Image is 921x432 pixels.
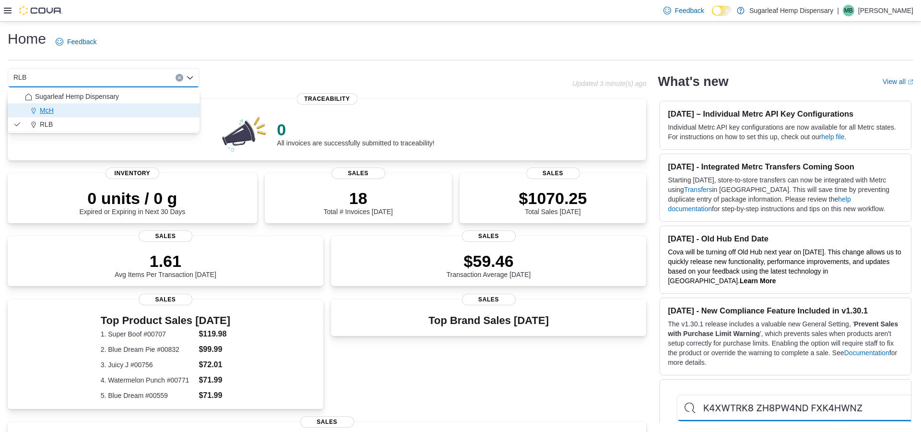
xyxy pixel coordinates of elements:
h3: [DATE] – Individual Metrc API Key Configurations [668,109,903,119]
img: Cova [19,6,62,15]
span: Sales [462,294,516,305]
h3: Top Product Sales [DATE] [101,315,230,326]
p: 0 [277,120,434,139]
dd: $72.01 [199,359,230,371]
button: Sugarleaf Hemp Dispensary [8,90,200,104]
div: Expired or Expiring in Next 30 Days [79,189,185,216]
p: 0 units / 0 g [79,189,185,208]
a: Feedback [660,1,708,20]
span: RLB [13,72,26,83]
p: Updated 3 minute(s) ago [572,80,646,87]
h3: [DATE] - New Compliance Feature Included in v1.30.1 [668,306,903,315]
div: Transaction Average [DATE] [447,252,531,278]
a: Documentation [844,349,889,357]
span: RLB [40,120,53,129]
span: Sales [526,168,580,179]
dd: $119.98 [199,328,230,340]
button: McH [8,104,200,118]
a: Transfers [684,186,712,193]
a: Learn More [740,277,776,285]
h1: Home [8,29,46,48]
span: McH [40,106,54,115]
span: Feedback [67,37,96,47]
span: Sales [331,168,385,179]
h3: [DATE] - Integrated Metrc Transfers Coming Soon [668,162,903,171]
dt: 4. Watermelon Punch #00771 [101,375,195,385]
dt: 2. Blue Dream Pie #00832 [101,345,195,354]
p: [PERSON_NAME] [858,5,913,16]
svg: External link [908,79,913,85]
p: Individual Metrc API key configurations are now available for all Metrc states. For instructions ... [668,122,903,142]
button: RLB [8,118,200,132]
button: Clear input [176,74,183,82]
img: 0 [220,114,270,153]
p: 18 [323,189,392,208]
a: View allExternal link [883,78,913,85]
div: All invoices are successfully submitted to traceability! [277,120,434,147]
span: Sugarleaf Hemp Dispensary [35,92,119,101]
span: MB [844,5,853,16]
div: Avg Items Per Transaction [DATE] [115,252,216,278]
h3: [DATE] - Old Hub End Date [668,234,903,243]
h3: Top Brand Sales [DATE] [428,315,549,326]
span: Traceability [296,93,357,105]
div: Missy Ball [843,5,854,16]
p: Sugarleaf Hemp Dispensary [749,5,833,16]
div: Total Sales [DATE] [519,189,587,216]
dt: 5. Blue Dream #00559 [101,391,195,400]
span: Feedback [675,6,704,15]
span: Sales [139,230,192,242]
a: help file [821,133,844,141]
div: Total # Invoices [DATE] [323,189,392,216]
p: $1070.25 [519,189,587,208]
input: Dark Mode [712,6,732,16]
p: The v1.30.1 release includes a valuable new General Setting, ' ', which prevents sales when produ... [668,319,903,367]
span: Sales [462,230,516,242]
dd: $99.99 [199,344,230,355]
span: Cova will be turning off Old Hub next year on [DATE]. This change allows us to quickly release ne... [668,248,901,285]
p: | [837,5,839,16]
span: Sales [139,294,192,305]
dd: $71.99 [199,390,230,401]
a: help documentation [668,195,850,213]
p: $59.46 [447,252,531,271]
button: Close list of options [186,74,194,82]
a: Feedback [52,32,100,51]
div: Choose from the following options [8,90,200,132]
dd: $71.99 [199,374,230,386]
span: Sales [300,416,354,428]
span: Inventory [106,168,159,179]
p: Starting [DATE], store-to-store transfers can now be integrated with Metrc using in [GEOGRAPHIC_D... [668,175,903,214]
p: 1.61 [115,252,216,271]
h2: What's new [658,74,728,89]
dt: 1. Super Boof #00707 [101,329,195,339]
dt: 3. Juicy J #00756 [101,360,195,370]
